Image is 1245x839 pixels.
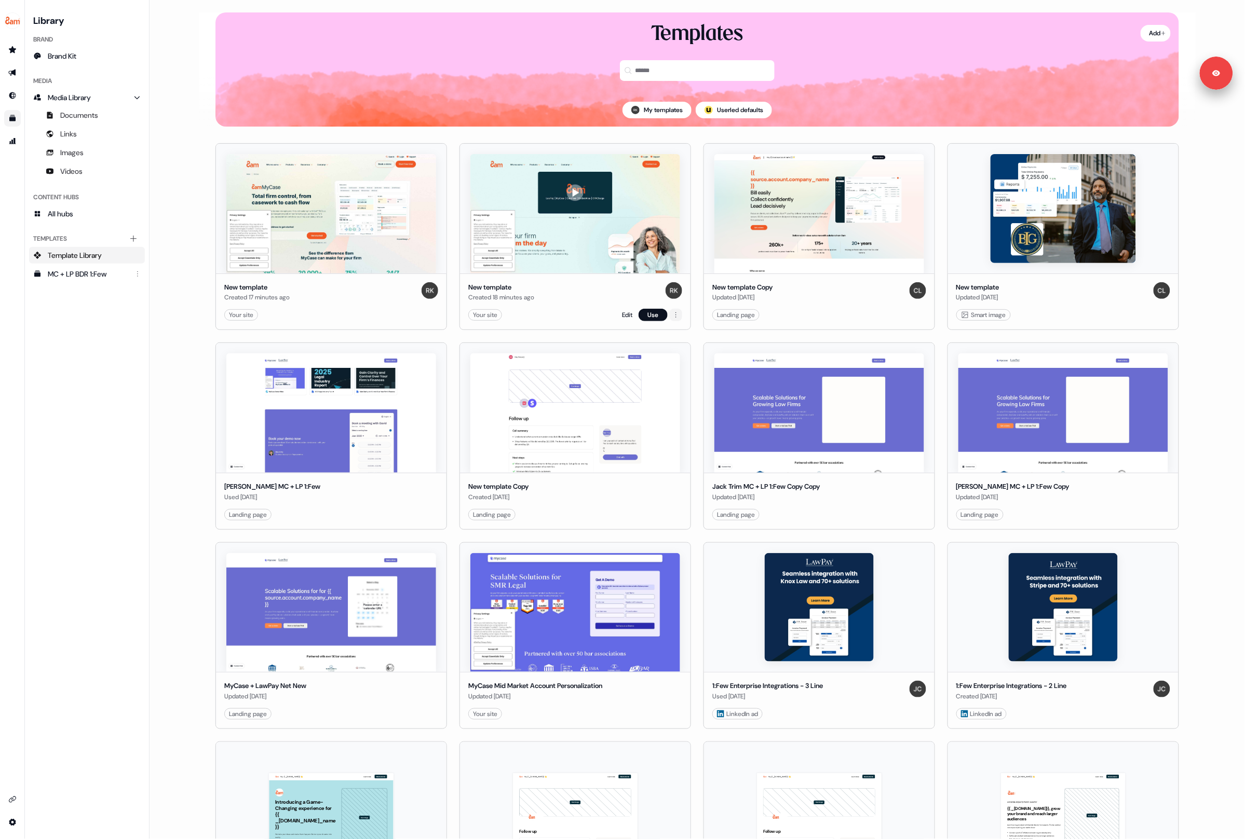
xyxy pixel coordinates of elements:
button: 1:Few Enterprise Integrations - 2 Line1:Few Enterprise Integrations - 2 LineCreated [DATE]Jason L... [948,542,1179,729]
span: Brand Kit [48,51,76,61]
div: New template [224,282,290,293]
div: Updated [DATE] [712,492,820,502]
div: Used [DATE] [224,492,320,502]
div: Your site [473,310,497,320]
div: New template [468,282,534,293]
a: Go to integrations [4,791,21,808]
button: Use [639,309,668,321]
img: Garrett Meier MC + LP 1:Few Copy [958,353,1168,473]
div: Created [DATE] [956,691,1067,702]
div: Updated [DATE] [956,492,1070,502]
a: All hubs [29,205,145,222]
div: LinkedIn ad [717,709,758,719]
a: Go to outbound experience [4,64,21,81]
button: Garrett Meier MC + LP 1:Few Copy[PERSON_NAME] MC + LP 1:Few CopyUpdated [DATE]Landing page [948,342,1179,529]
a: Edit [622,310,632,320]
a: Go to Inbound [4,87,21,104]
img: Charlie [910,282,926,299]
div: Landing page [717,310,755,320]
div: Templates [652,21,743,48]
div: LinkedIn ad [961,709,1002,719]
div: Landing page [717,510,755,520]
a: Media Library [29,89,145,106]
div: Brand [29,31,145,48]
div: Landing page [229,510,267,520]
button: MyCase Mid Market Account PersonalizationMyCase Mid Market Account PersonalizationUpdated [DATE]Y... [459,542,691,729]
a: Documents [29,107,145,123]
span: Template Library [48,250,102,260]
a: MC + LP BDR 1:Few [29,266,145,282]
div: Landing page [473,510,511,520]
div: Landing page [229,709,267,719]
div: Updated [DATE] [468,691,602,702]
img: Jason [910,681,926,697]
h3: Library [29,12,145,27]
div: Created 18 minutes ago [468,292,534,302]
a: Brand Kit [29,48,145,64]
div: Templates [29,230,145,247]
div: Media [29,73,145,89]
button: My templates [622,102,692,118]
img: David An MC + LP 1:Few [226,353,436,473]
button: Jack Trim MC + LP 1:Few Copy CopyJack Trim MC + LP 1:Few Copy CopyUpdated [DATE]Landing page [703,342,935,529]
button: New templateNew templateCreated 17 minutes agoRuthYour site [215,143,447,330]
a: Videos [29,163,145,180]
div: Updated [DATE] [224,691,306,702]
button: David An MC + LP 1:Few[PERSON_NAME] MC + LP 1:FewUsed [DATE]Landing page [215,342,447,529]
img: New template [226,154,436,273]
button: Add [1141,25,1171,42]
img: MyCase + LawPay Net New [226,553,436,672]
img: Ruth [666,282,682,299]
img: Charlie [1154,282,1170,299]
img: MyCase Mid Market Account Personalization [470,553,680,672]
div: ; [705,106,713,114]
img: userled logo [705,106,713,114]
a: Go to integrations [4,814,21,831]
button: New templateNew templateUpdated [DATE]Charlie Smart image [948,143,1179,330]
div: MyCase + LawPay Net New [224,681,306,691]
div: Your site [229,310,253,320]
span: Media Library [48,92,91,103]
a: Go to attribution [4,133,21,149]
div: [PERSON_NAME] MC + LP 1:Few Copy [956,482,1070,492]
div: 1:Few Enterprise Integrations - 2 Line [956,681,1067,691]
a: Links [29,126,145,142]
button: New template CopyNew template CopyCreated [DATE]Landing page [459,342,691,529]
span: All hubs [48,209,73,219]
img: Ruth [422,282,438,299]
div: MC + LP BDR 1:Few [48,269,128,279]
button: MyCase + LawPay Net NewMyCase + LawPay Net NewUpdated [DATE]Landing page [215,542,447,729]
div: Content Hubs [29,189,145,205]
div: [PERSON_NAME] MC + LP 1:Few [224,482,320,492]
img: New template Copy [714,154,924,273]
div: Created [DATE] [468,492,529,502]
img: New template [991,154,1136,263]
button: New template CopyNew template CopyUpdated [DATE]CharlieLanding page [703,143,935,330]
a: Go to prospects [4,42,21,58]
span: Documents [60,110,98,120]
div: Updated [DATE] [956,292,999,302]
div: MyCase Mid Market Account Personalization [468,681,602,691]
div: New template [956,282,999,293]
button: userled logo;Userled defaults [696,102,772,118]
a: Go to templates [4,110,21,127]
div: New template Copy [468,482,529,492]
span: Images [60,147,84,158]
div: Used [DATE] [712,691,823,702]
div: Created 17 minutes ago [224,292,290,302]
div: Landing page [961,510,999,520]
button: New templateNew templateCreated 18 minutes agoRuthYour siteEditUse [459,143,691,330]
div: Your site [473,709,497,719]
img: Jack Trim MC + LP 1:Few Copy Copy [714,353,924,473]
img: 1:Few Enterprise Integrations - 3 Line [765,553,874,662]
div: New template Copy [712,282,773,293]
a: Images [29,144,145,161]
span: Videos [60,166,83,176]
img: New template Copy [470,353,680,473]
button: 1:Few Enterprise Integrations - 3 Line1:Few Enterprise Integrations - 3 LineUsed [DATE]Jason Link... [703,542,935,729]
img: Jason [1154,681,1170,697]
span: Links [60,129,77,139]
img: Ruth [631,106,640,114]
div: Jack Trim MC + LP 1:Few Copy Copy [712,482,820,492]
div: 1:Few Enterprise Integrations - 3 Line [712,681,823,691]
